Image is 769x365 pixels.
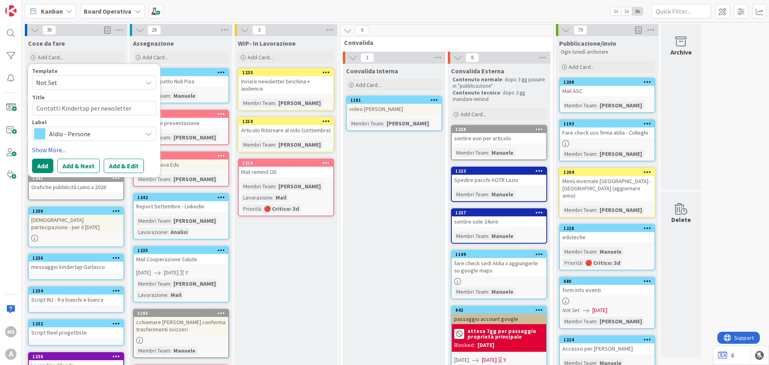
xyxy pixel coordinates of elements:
[242,119,333,124] div: 1210
[384,119,431,128] div: [PERSON_NAME]
[29,320,123,327] div: 1232
[632,7,643,15] span: 3x
[562,101,596,110] div: Membri Team
[84,7,131,15] b: Board Operativa
[248,54,273,61] span: Add Card...
[560,169,654,176] div: 1204
[137,248,228,253] div: 1235
[32,101,156,115] textarea: Contatti Kindertap per newsletter [PERSON_NAME]
[564,278,654,284] div: 680
[275,99,276,107] span: :
[239,118,333,125] div: 1210
[477,341,494,349] div: [DATE]
[167,290,169,299] span: :
[134,247,228,264] div: 1235Mail Cooperazione Salute
[564,337,654,343] div: 1224
[262,204,301,213] div: 🔴 Critico: 3d
[718,351,734,360] a: 4
[137,111,228,117] div: 1099
[169,228,190,236] div: Analisi
[564,226,654,231] div: 1228
[452,209,546,227] div: 1237sentire sole 24ore
[383,119,384,128] span: :
[147,25,161,35] span: 26
[489,190,515,199] div: Manuele
[355,26,369,35] span: 9
[465,53,479,63] span: 8
[560,120,654,138] div: 1193Fare check uso firma aldia - Colleghi
[170,216,171,225] span: :
[489,287,515,296] div: Manuele
[560,336,654,354] div: 1224Accesso per [PERSON_NAME]
[29,294,123,305] div: Script RU - fra bianchi e bianca
[134,247,228,254] div: 1235
[29,320,123,338] div: 1232Script Reel progettiste
[452,216,546,227] div: sentire sole 24ore
[29,287,123,294] div: 1234
[239,69,333,76] div: 1233
[29,208,123,215] div: 1209
[453,77,546,90] p: : dopo 3 gg passare in "pubblicazione"
[239,167,333,177] div: Mail remind OD
[360,53,374,63] span: 1
[564,79,654,85] div: 1208
[560,120,654,127] div: 1193
[562,317,596,326] div: Membri Team
[137,311,228,316] div: 1195
[42,25,56,35] span: 36
[598,247,624,256] div: Manuele
[241,140,275,149] div: Membri Team
[36,77,136,88] span: Not Set
[29,262,123,272] div: messaggio kindertap Garlasco
[356,81,381,89] span: Add Card...
[134,118,228,128] div: Svecchiare presentazione
[136,228,167,236] div: Lavorazione
[274,193,288,202] div: Mail
[134,194,228,212] div: 1242Report Settembre - Linkedin
[598,317,644,326] div: [PERSON_NAME]
[134,111,228,128] div: 1099Svecchiare presentazione
[29,175,123,192] div: 1241Grafiche pubblicità Luino x 2026
[671,215,691,224] div: Delete
[560,79,654,96] div: 1208Mail ASC
[596,101,598,110] span: :
[134,310,228,335] div: 1195cchiamare [PERSON_NAME] conferma trasferimenti svizzeri
[488,190,489,199] span: :
[488,287,489,296] span: :
[32,159,53,173] button: Add
[467,328,544,339] b: attesa 7gg per passaggio proprietà principale
[239,69,333,94] div: 1233Inviare newsletter birichina + audience
[167,228,169,236] span: :
[29,327,123,338] div: Script Reel progettiste
[241,182,275,191] div: Membri Team
[38,54,63,61] span: Add Card...
[41,6,63,16] span: Kanban
[29,254,123,272] div: 1236messaggio kindertap Garlasco
[32,145,156,155] a: Show More...
[32,208,123,214] div: 1209
[562,149,596,158] div: Membri Team
[276,182,323,191] div: [PERSON_NAME]
[455,168,546,174] div: 1223
[276,99,323,107] div: [PERSON_NAME]
[621,7,632,15] span: 2x
[560,176,654,201] div: Menù invernale [GEOGRAPHIC_DATA] - [GEOGRAPHIC_DATA] (aggiornare anno)
[136,268,151,277] span: [DATE]
[29,175,123,182] div: 1241
[133,39,174,47] span: Assegnazione
[349,119,383,128] div: Membri Team
[272,193,274,202] span: :
[239,76,333,94] div: Inviare newsletter birichina + audience
[347,97,441,104] div: 1181
[560,336,654,343] div: 1224
[452,133,546,143] div: sentire eon per articolo
[137,153,228,159] div: 1202
[134,317,228,335] div: cchiamare [PERSON_NAME] conferma trasferimenti svizzeri
[32,119,46,125] span: Label
[276,140,323,149] div: [PERSON_NAME]
[564,169,654,175] div: 1204
[134,310,228,317] div: 1195
[454,287,488,296] div: Membri Team
[170,91,171,100] span: :
[17,1,36,11] span: Support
